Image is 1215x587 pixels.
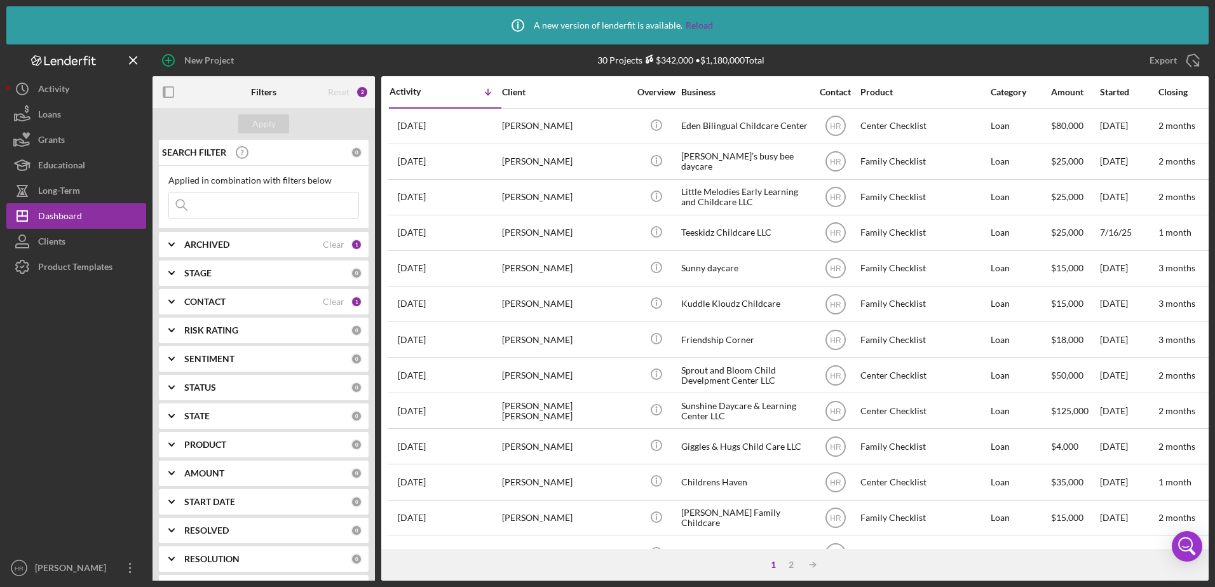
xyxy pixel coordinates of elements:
[351,410,362,422] div: 0
[38,127,65,156] div: Grants
[502,216,629,250] div: [PERSON_NAME]
[184,468,224,478] b: AMOUNT
[1100,429,1157,463] div: [DATE]
[830,122,841,131] text: HR
[860,429,988,463] div: Family Checklist
[830,264,841,273] text: HR
[860,87,988,97] div: Product
[6,254,146,280] button: Product Templates
[351,267,362,279] div: 0
[323,240,344,250] div: Clear
[502,394,629,428] div: [PERSON_NAME] [PERSON_NAME]
[351,353,362,365] div: 0
[502,109,629,143] div: [PERSON_NAME]
[1051,87,1099,97] div: Amount
[184,325,238,335] b: RISK RATING
[351,147,362,158] div: 0
[184,297,226,307] b: CONTACT
[502,501,629,535] div: [PERSON_NAME]
[502,252,629,285] div: [PERSON_NAME]
[6,229,146,254] button: Clients
[184,525,229,536] b: RESOLVED
[860,145,988,179] div: Family Checklist
[184,440,226,450] b: PRODUCT
[1100,87,1157,97] div: Started
[398,406,426,416] time: 2025-08-19 18:30
[681,465,808,499] div: Childrens Haven
[1158,334,1195,345] time: 3 months
[15,565,24,572] text: HR
[1051,120,1083,131] span: $80,000
[1051,156,1083,166] span: $25,000
[830,335,841,344] text: HR
[632,87,680,97] div: Overview
[398,156,426,166] time: 2025-09-04 16:06
[860,501,988,535] div: Family Checklist
[398,263,426,273] time: 2025-09-02 15:40
[184,554,240,564] b: RESOLUTION
[38,76,69,105] div: Activity
[1100,465,1157,499] div: [DATE]
[597,55,764,65] div: 30 Projects • $1,180,000 Total
[398,299,426,309] time: 2025-08-29 15:38
[351,468,362,479] div: 0
[1150,48,1177,73] div: Export
[184,497,235,507] b: START DATE
[6,76,146,102] a: Activity
[1158,156,1195,166] time: 2 months
[860,180,988,214] div: Family Checklist
[1158,191,1195,202] time: 2 months
[1051,405,1089,416] span: $125,000
[681,109,808,143] div: Eden Bilingual Childcare Center
[351,296,362,307] div: 1
[398,477,426,487] time: 2025-08-16 18:53
[830,229,841,238] text: HR
[681,537,808,570] div: Legacystars
[1158,227,1191,238] time: 1 month
[502,323,629,356] div: [PERSON_NAME]
[830,442,841,451] text: HR
[351,439,362,450] div: 0
[356,86,369,98] div: 2
[681,394,808,428] div: Sunshine Daycare & Learning Center LLC
[38,229,65,257] div: Clients
[1051,548,1083,558] span: $50,000
[351,496,362,508] div: 0
[184,268,212,278] b: STAGE
[860,287,988,321] div: Family Checklist
[6,178,146,203] button: Long-Term
[1051,191,1083,202] span: $25,000
[38,203,82,232] div: Dashboard
[238,114,289,133] button: Apply
[991,537,1050,570] div: Loan
[681,323,808,356] div: Friendship Corner
[6,102,146,127] a: Loans
[1051,370,1083,381] span: $50,000
[681,87,808,97] div: Business
[1100,180,1157,214] div: [DATE]
[860,358,988,392] div: Center Checklist
[991,180,1050,214] div: Loan
[681,145,808,179] div: [PERSON_NAME]’s busy bee daycare
[351,382,362,393] div: 0
[1051,512,1083,523] span: $15,000
[1158,370,1195,381] time: 2 months
[1051,298,1083,309] span: $15,000
[764,560,782,570] div: 1
[502,180,629,214] div: [PERSON_NAME]
[830,158,841,166] text: HR
[6,152,146,178] a: Educational
[398,513,426,523] time: 2025-08-14 21:25
[184,48,234,73] div: New Project
[1100,216,1157,250] div: 7/16/25
[1100,358,1157,392] div: [DATE]
[184,354,234,364] b: SENTIMENT
[6,127,146,152] a: Grants
[830,300,841,309] text: HR
[328,87,350,97] div: Reset
[681,216,808,250] div: Teeskidz Childcare LLC
[1137,48,1209,73] button: Export
[681,429,808,463] div: Giggles & Hugs Child Care LLC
